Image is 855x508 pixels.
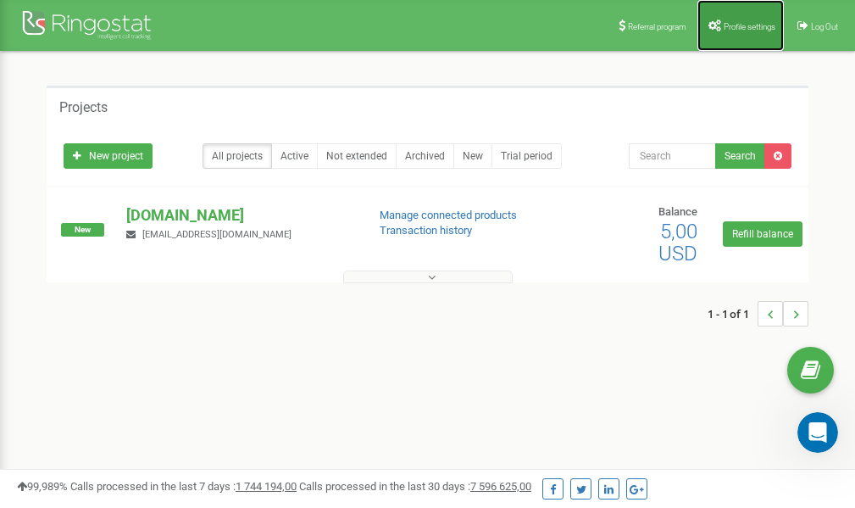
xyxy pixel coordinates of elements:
[724,22,775,31] span: Profile settings
[658,220,697,265] span: 5,00 USD
[470,480,531,493] u: 7 596 625,00
[723,221,802,247] a: Refill balance
[299,480,531,493] span: Calls processed in the last 30 days :
[203,143,272,169] a: All projects
[708,301,758,327] span: 1 - 1 of 1
[629,143,716,169] input: Search
[380,209,517,221] a: Manage connected products
[658,205,697,218] span: Balance
[628,22,686,31] span: Referral program
[453,143,492,169] a: New
[70,480,297,493] span: Calls processed in the last 7 days :
[271,143,318,169] a: Active
[715,143,765,169] button: Search
[126,204,352,226] p: [DOMAIN_NAME]
[708,284,808,343] nav: ...
[396,143,454,169] a: Archived
[236,480,297,493] u: 1 744 194,00
[17,480,68,493] span: 99,989%
[491,143,562,169] a: Trial period
[64,143,153,169] a: New project
[797,412,838,453] iframe: Intercom live chat
[61,223,104,237] span: New
[380,224,472,237] a: Transaction history
[317,143,397,169] a: Not extended
[811,22,838,31] span: Log Out
[59,100,108,115] h5: Projects
[142,229,291,240] span: [EMAIL_ADDRESS][DOMAIN_NAME]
